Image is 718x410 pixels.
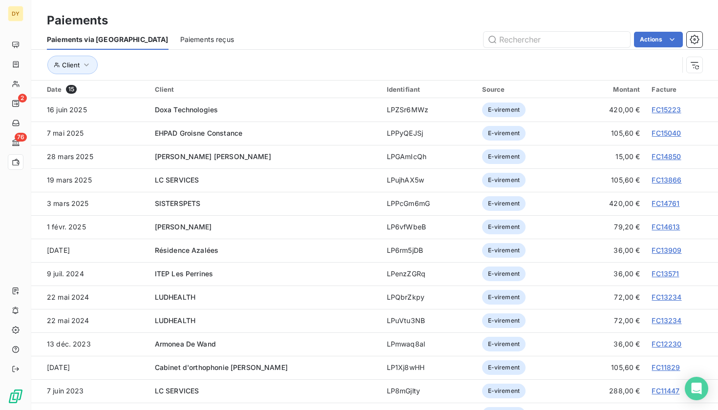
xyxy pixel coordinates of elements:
[31,145,149,168] td: 28 mars 2025
[62,61,80,69] span: Client
[31,168,149,192] td: 19 mars 2025
[381,192,476,215] td: LPPcGm6mG
[31,379,149,403] td: 7 juin 2023
[572,145,646,168] td: 15,00 €
[381,239,476,262] td: LP6rm5jDB
[31,286,149,309] td: 22 mai 2024
[31,192,149,215] td: 3 mars 2025
[652,340,681,348] a: FC12230
[652,223,680,231] a: FC14613
[155,246,219,254] span: Résidence Azalées
[31,356,149,379] td: [DATE]
[482,337,526,351] span: E-virement
[155,293,195,301] span: LUDHEALTH
[572,286,646,309] td: 72,00 €
[572,262,646,286] td: 36,00 €
[381,379,476,403] td: LP8mGjlty
[47,12,108,29] h3: Paiements
[381,168,476,192] td: LPujhAX5w
[652,387,679,395] a: FC11447
[652,176,681,184] a: FC13866
[66,85,77,94] span: 15
[31,239,149,262] td: [DATE]
[652,85,712,93] div: Facture
[381,122,476,145] td: LPPyQEJSj
[155,223,212,231] span: [PERSON_NAME]
[155,152,271,161] span: [PERSON_NAME] [PERSON_NAME]
[155,105,218,114] span: Doxa Technologies
[482,173,526,187] span: E-virement
[180,35,234,44] span: Paiements reçus
[381,286,476,309] td: LPQbrZkpy
[31,122,149,145] td: 7 mai 2025
[482,220,526,234] span: E-virement
[572,168,646,192] td: 105,60 €
[572,332,646,356] td: 36,00 €
[484,32,630,47] input: Rechercher
[155,199,201,207] span: SISTERSPETS
[652,129,681,137] a: FC15040
[482,266,526,281] span: E-virement
[652,316,681,325] a: FC13234
[381,262,476,286] td: LPenzZGRq
[31,332,149,356] td: 13 déc. 2023
[155,363,288,371] span: Cabinet d'orthophonie [PERSON_NAME]
[381,145,476,168] td: LPGAmIcQh
[155,129,242,137] span: EHPAD Groisne Constance
[8,6,23,21] div: DY
[31,98,149,122] td: 16 juin 2025
[572,239,646,262] td: 36,00 €
[652,293,681,301] a: FC13234
[572,215,646,239] td: 79,20 €
[572,192,646,215] td: 420,00 €
[572,309,646,332] td: 72,00 €
[381,215,476,239] td: LP6vfWbeB
[31,309,149,332] td: 22 mai 2024
[578,85,640,93] div: Montant
[18,94,27,102] span: 2
[482,243,526,258] span: E-virement
[482,102,526,117] span: E-virement
[381,98,476,122] td: LPZSr6MWz
[31,215,149,239] td: 1 févr. 2025
[155,176,199,184] span: LC SERVICES
[685,377,708,400] div: Open Intercom Messenger
[482,360,526,375] span: E-virement
[572,98,646,122] td: 420,00 €
[155,387,199,395] span: LC SERVICES
[381,332,476,356] td: LPmwaq8al
[482,149,526,164] span: E-virement
[652,269,679,278] a: FC13571
[482,313,526,328] span: E-virement
[572,356,646,379] td: 105,60 €
[652,363,680,371] a: FC11829
[652,246,681,254] a: FC13909
[47,35,169,44] span: Paiements via [GEOGRAPHIC_DATA]
[652,105,681,114] a: FC15223
[8,389,23,404] img: Logo LeanPay
[31,262,149,286] td: 9 juil. 2024
[387,85,470,93] div: Identifiant
[155,85,375,93] div: Client
[381,356,476,379] td: LP1Xj8wHH
[572,122,646,145] td: 105,60 €
[652,199,679,207] a: FC14761
[482,85,567,93] div: Source
[572,379,646,403] td: 288,00 €
[482,290,526,305] span: E-virement
[482,384,526,398] span: E-virement
[155,269,213,278] span: ITEP Les Perrines
[634,32,683,47] button: Actions
[47,56,98,74] button: Client
[47,85,143,94] div: Date
[155,316,195,325] span: LUDHEALTH
[15,133,27,142] span: 76
[482,196,526,211] span: E-virement
[652,152,681,161] a: FC14850
[482,126,526,141] span: E-virement
[381,309,476,332] td: LPuVtu3NB
[155,340,216,348] span: Armonea De Wand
